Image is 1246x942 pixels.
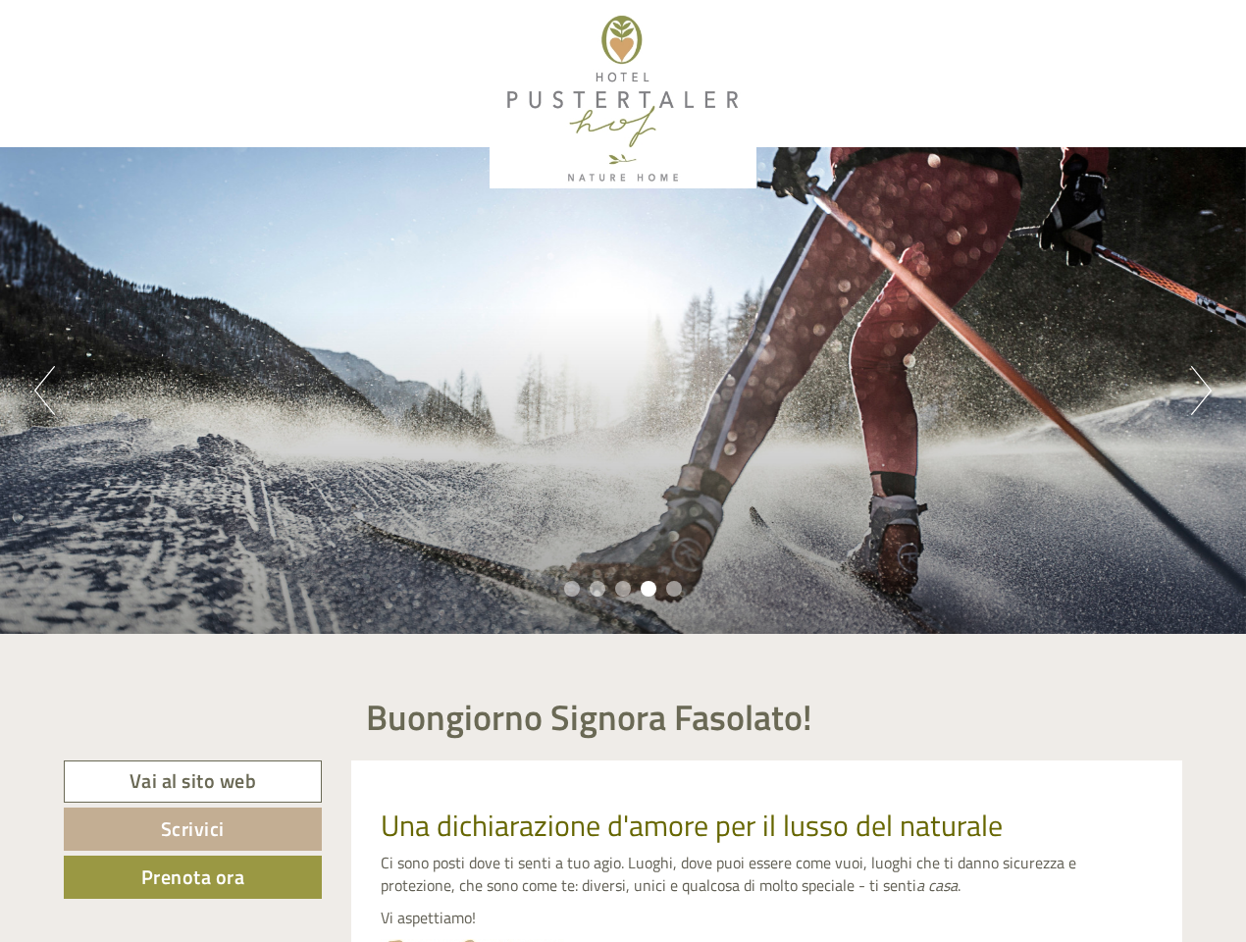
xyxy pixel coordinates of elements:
[64,760,322,803] a: Vai al sito web
[916,873,924,897] em: a
[64,856,322,899] a: Prenota ora
[381,803,1003,848] span: Una dichiarazione d'amore per il lusso del naturale
[381,852,1154,897] p: Ci sono posti dove ti senti a tuo agio. Luoghi, dove puoi essere come vuoi, luoghi che ti danno s...
[34,366,55,415] button: Previous
[1191,366,1212,415] button: Next
[366,698,812,737] h1: Buongiorno Signora Fasolato!
[928,873,958,897] em: casa
[381,907,1154,929] p: Vi aspettiamo!
[64,808,322,851] a: Scrivici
